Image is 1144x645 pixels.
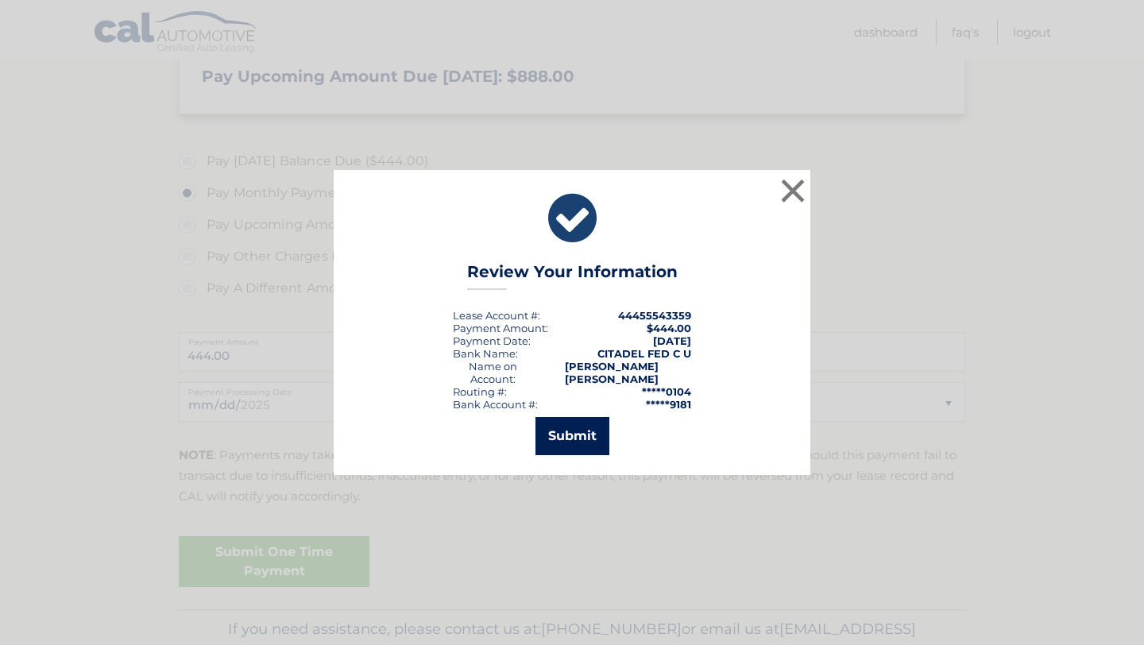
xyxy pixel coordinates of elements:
button: × [777,175,809,207]
span: Payment Date [453,334,528,347]
div: Lease Account #: [453,309,540,322]
strong: [PERSON_NAME] [PERSON_NAME] [565,360,659,385]
div: Bank Account #: [453,398,538,411]
button: Submit [535,417,609,455]
h3: Review Your Information [467,262,678,290]
div: Payment Amount: [453,322,548,334]
strong: CITADEL FED C U [597,347,691,360]
strong: 44455543359 [618,309,691,322]
div: Name on Account: [453,360,533,385]
div: : [453,334,531,347]
div: Routing #: [453,385,507,398]
div: Bank Name: [453,347,518,360]
span: $444.00 [647,322,691,334]
span: [DATE] [653,334,691,347]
